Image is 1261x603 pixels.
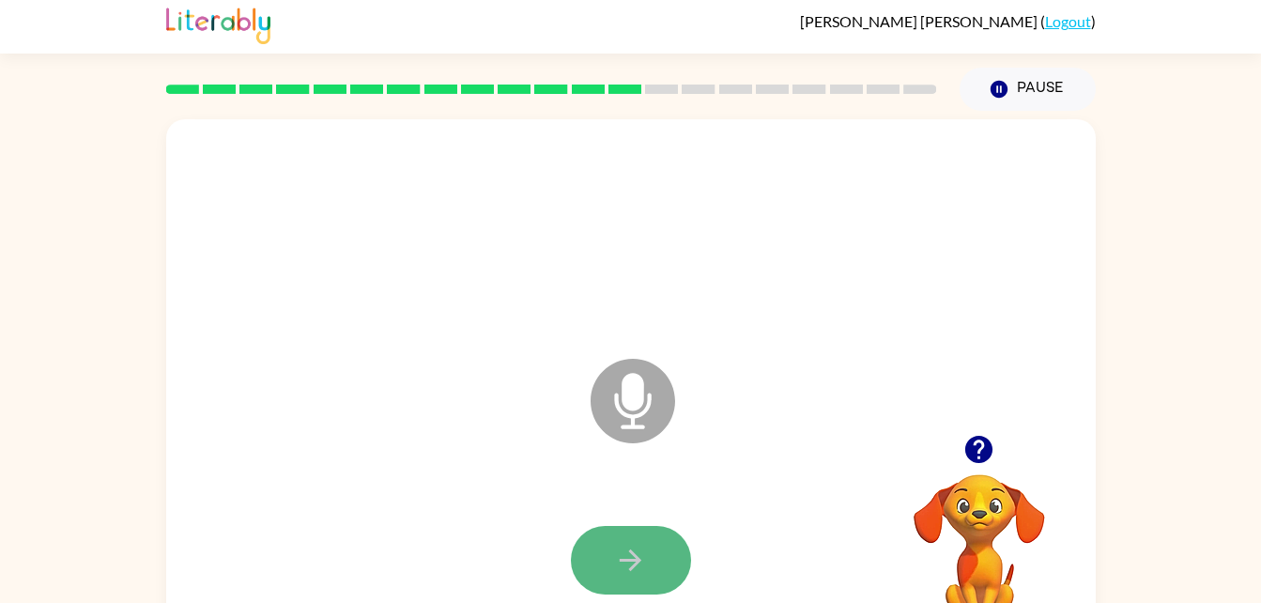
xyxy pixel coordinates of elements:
[960,68,1096,111] button: Pause
[166,3,270,44] img: Literably
[800,12,1096,30] div: ( )
[800,12,1040,30] span: [PERSON_NAME] [PERSON_NAME]
[1045,12,1091,30] a: Logout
